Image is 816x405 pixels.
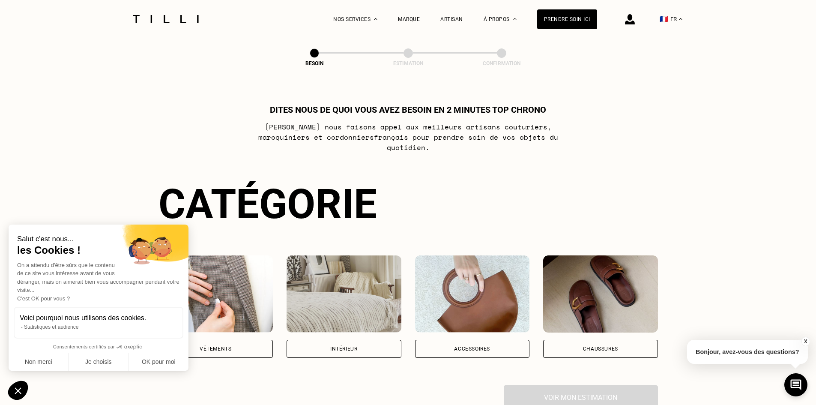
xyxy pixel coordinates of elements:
a: Prendre soin ici [537,9,597,29]
div: Vêtements [200,346,231,351]
a: Artisan [440,16,463,22]
div: Intérieur [330,346,357,351]
div: Chaussures [583,346,618,351]
div: Catégorie [158,180,658,228]
img: icône connexion [625,14,635,24]
div: Besoin [272,60,357,66]
img: Accessoires [415,255,530,333]
div: Accessoires [454,346,490,351]
img: Menu déroulant [374,18,377,20]
img: Menu déroulant à propos [513,18,517,20]
div: Confirmation [459,60,544,66]
img: Logo du service de couturière Tilli [130,15,202,23]
p: Bonjour, avez-vous des questions? [687,340,808,364]
img: Chaussures [543,255,658,333]
img: Intérieur [287,255,401,333]
img: menu déroulant [679,18,682,20]
h1: Dites nous de quoi vous avez besoin en 2 minutes top chrono [270,105,546,115]
span: 🇫🇷 [660,15,668,23]
button: X [801,337,810,346]
p: [PERSON_NAME] nous faisons appel aux meilleurs artisans couturiers , maroquiniers et cordonniers ... [238,122,578,153]
a: Marque [398,16,420,22]
img: Vêtements [158,255,273,333]
div: Estimation [365,60,451,66]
